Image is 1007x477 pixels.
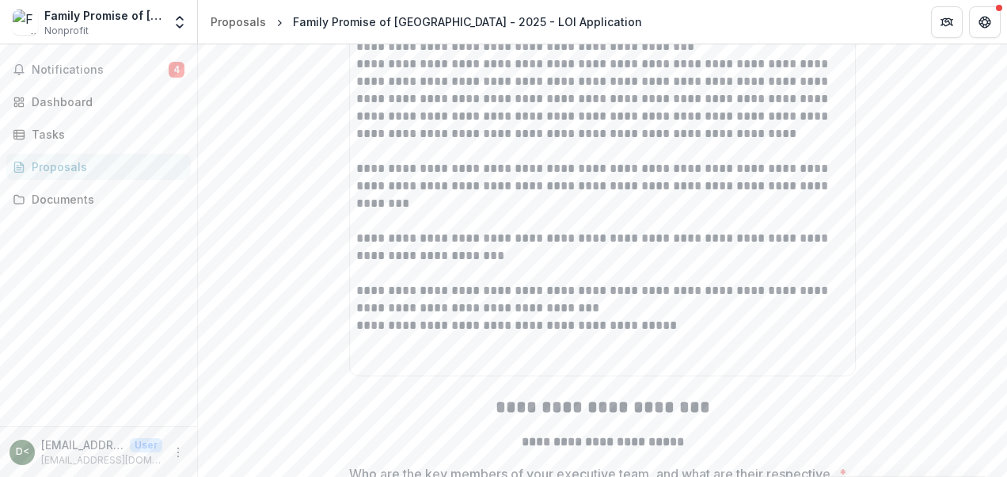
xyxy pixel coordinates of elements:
[169,6,191,38] button: Open entity switcher
[293,13,642,30] div: Family Promise of [GEOGRAPHIC_DATA] - 2025 - LOI Application
[16,447,29,457] div: devdirector@fplehighvalley.org <devdirector@fplehighvalley.org> <devdirector@fplehighvalley.org> ...
[44,24,89,38] span: Nonprofit
[169,62,184,78] span: 4
[13,10,38,35] img: Family Promise of Lehigh Valley
[969,6,1001,38] button: Get Help
[6,154,191,180] a: Proposals
[6,57,191,82] button: Notifications4
[44,7,162,24] div: Family Promise of [GEOGRAPHIC_DATA]
[32,158,178,175] div: Proposals
[6,121,191,147] a: Tasks
[169,443,188,462] button: More
[32,126,178,143] div: Tasks
[931,6,963,38] button: Partners
[6,89,191,115] a: Dashboard
[204,10,648,33] nav: breadcrumb
[32,191,178,208] div: Documents
[41,437,123,453] p: [EMAIL_ADDRESS][DOMAIN_NAME] <[EMAIL_ADDRESS][DOMAIN_NAME]> <[EMAIL_ADDRESS][DOMAIN_NAME]> <[EMAI...
[41,453,162,467] p: [EMAIL_ADDRESS][DOMAIN_NAME]
[6,186,191,212] a: Documents
[32,93,178,110] div: Dashboard
[211,13,266,30] div: Proposals
[32,63,169,77] span: Notifications
[130,438,162,452] p: User
[204,10,272,33] a: Proposals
